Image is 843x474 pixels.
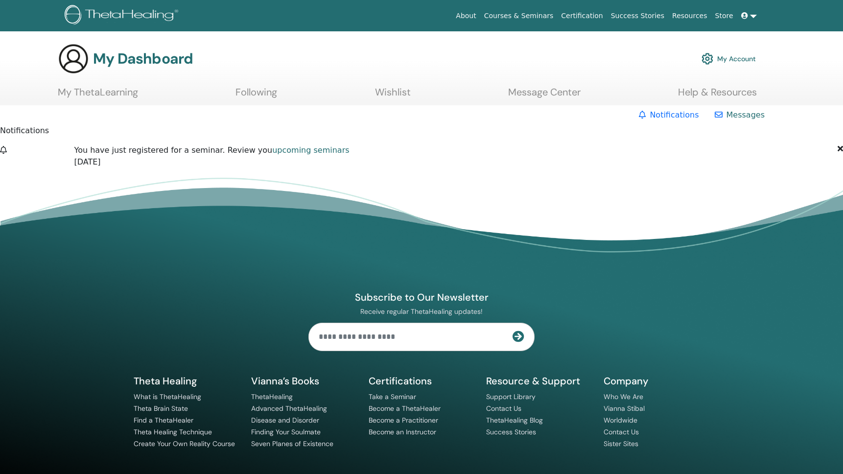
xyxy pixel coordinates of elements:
[702,48,756,70] a: My Account
[134,375,239,387] h5: Theta Healing
[65,5,182,27] img: logo.png
[369,392,416,401] a: Take a Seminar
[650,110,699,119] span: Notifications
[486,392,536,401] a: Support Library
[480,7,558,25] a: Courses & Seminars
[711,7,737,25] a: Store
[375,86,411,105] a: Wishlist
[251,416,319,425] a: Disease and Disorder
[251,392,293,401] a: ThetaHealing
[58,43,89,74] img: generic-user-icon.jpg
[508,86,581,105] a: Message Center
[251,439,333,448] a: Seven Planes of Existence
[604,392,643,401] a: Who We Are
[678,86,757,105] a: Help & Resources
[134,404,188,413] a: Theta Brain State
[308,291,535,304] h4: Subscribe to Our Newsletter
[486,416,543,425] a: ThetaHealing Blog
[74,156,843,168] p: [DATE]
[452,7,480,25] a: About
[702,50,713,67] img: cog.svg
[486,427,536,436] a: Success Stories
[369,416,438,425] a: Become a Practitioner
[557,7,607,25] a: Certification
[668,7,711,25] a: Resources
[604,404,645,413] a: Vianna Stibal
[251,375,357,387] h5: Vianna’s Books
[134,416,193,425] a: Find a ThetaHealer
[726,110,765,119] a: Messages
[235,86,277,105] a: Following
[58,86,138,105] a: My ThetaLearning
[251,427,321,436] a: Finding Your Soulmate
[134,392,201,401] a: What is ThetaHealing
[604,375,709,387] h5: Company
[308,307,535,316] p: Receive regular ThetaHealing updates!
[604,416,637,425] a: Worldwide
[369,427,436,436] a: Become an Instructor
[74,144,349,156] span: You have just registered for a seminar. Review you
[604,439,638,448] a: Sister Sites
[607,7,668,25] a: Success Stories
[251,404,327,413] a: Advanced ThetaHealing
[486,375,592,387] h5: Resource & Support
[604,427,639,436] a: Contact Us
[272,145,349,155] a: upcoming seminars
[134,427,212,436] a: Theta Healing Technique
[369,375,474,387] h5: Certifications
[134,439,235,448] a: Create Your Own Reality Course
[369,404,441,413] a: Become a ThetaHealer
[486,404,521,413] a: Contact Us
[93,50,193,68] h3: My Dashboard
